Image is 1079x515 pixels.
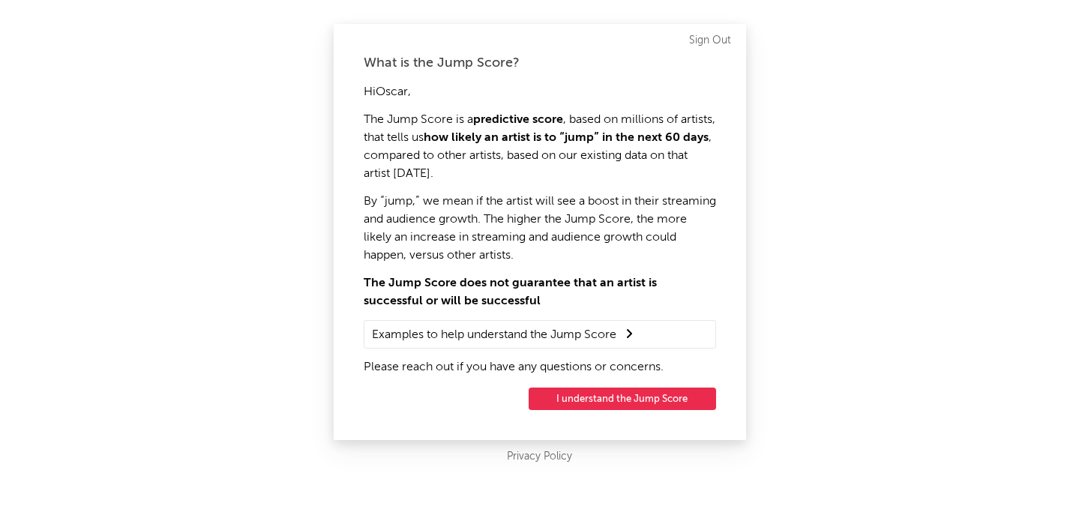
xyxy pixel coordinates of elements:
[529,388,716,410] button: I understand the Jump Score
[364,83,716,101] p: Hi Oscar ,
[507,448,572,466] a: Privacy Policy
[689,31,731,49] a: Sign Out
[364,54,716,72] div: What is the Jump Score?
[364,111,716,183] p: The Jump Score is a , based on millions of artists, that tells us , compared to other artists, ba...
[473,114,563,126] strong: predictive score
[364,358,716,376] p: Please reach out if you have any questions or concerns.
[424,132,709,144] strong: how likely an artist is to “jump” in the next 60 days
[364,277,657,307] strong: The Jump Score does not guarantee that an artist is successful or will be successful
[372,325,708,344] summary: Examples to help understand the Jump Score
[364,193,716,265] p: By “jump,” we mean if the artist will see a boost in their streaming and audience growth. The hig...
